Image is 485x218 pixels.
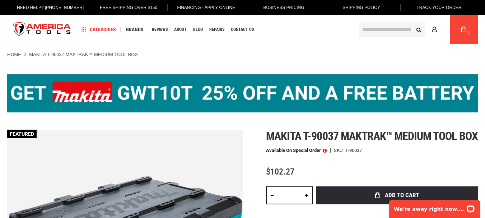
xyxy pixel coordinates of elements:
span: Shipping Policy [342,5,380,10]
span: Brands [126,27,144,32]
span: $102.27 [266,167,294,177]
span: Reviews [152,27,168,32]
a: About [171,25,190,34]
a: Blog [190,25,206,34]
span: Blog [193,27,203,32]
a: Reviews [149,25,171,34]
a: Categories [78,25,119,34]
span: Repairs [209,27,224,32]
span: About [174,27,187,32]
button: Search [412,23,425,36]
a: Contact Us [228,25,257,34]
a: 0 [457,15,471,44]
span: Add to Cart [385,192,419,198]
a: store logo [7,16,77,43]
img: BOGO: Buy the Makita® XGT IMpact Wrench (GWT10T), get the BL4040 4ah Battery FREE! [7,74,478,112]
span: Makita t-90037 maktrak™ medium tool box [266,129,478,143]
a: Home [7,51,21,58]
iframe: LiveChat chat widget [384,195,485,218]
div: T-90037 [345,148,362,153]
a: Repairs [206,25,228,34]
p: Available on Special Order [266,148,327,153]
img: America Tools [7,16,77,43]
button: Add to Cart [316,186,478,204]
span: Categories [81,27,116,32]
a: Brands [123,25,147,34]
strong: SKU [334,148,345,153]
span: Contact Us [231,27,254,32]
strong: MAKITA T-90037 MAKTRAK™ MEDIUM TOOL BOX [29,52,138,57]
span: 0 [467,31,470,34]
